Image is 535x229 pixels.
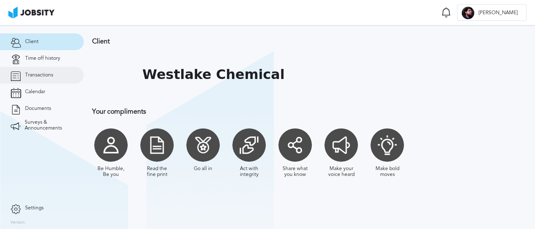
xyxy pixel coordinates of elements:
div: Read the fine print [142,166,172,178]
span: Settings [25,205,44,211]
div: Act with integrity [234,166,264,178]
img: ab4bad089aa723f57921c736e9817d99.png [8,7,54,18]
div: R [462,7,474,19]
button: R[PERSON_NAME] [457,4,527,21]
h3: Client [92,38,527,45]
div: Go all in [194,166,212,172]
div: Make bold moves [373,166,402,178]
h1: Westlake Chemical [142,67,285,82]
span: [PERSON_NAME] [474,10,522,16]
span: Surveys & Announcements [25,120,73,131]
div: Make your voice heard [327,166,356,178]
span: Documents [25,106,51,112]
span: Time off history [25,56,60,61]
h3: Your compliments [92,108,527,115]
span: Calendar [25,89,45,95]
div: Share what you know [280,166,310,178]
label: Version: [10,220,26,225]
span: Transactions [25,72,53,78]
span: Client [25,39,39,45]
div: Be Humble, Be you [96,166,126,178]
